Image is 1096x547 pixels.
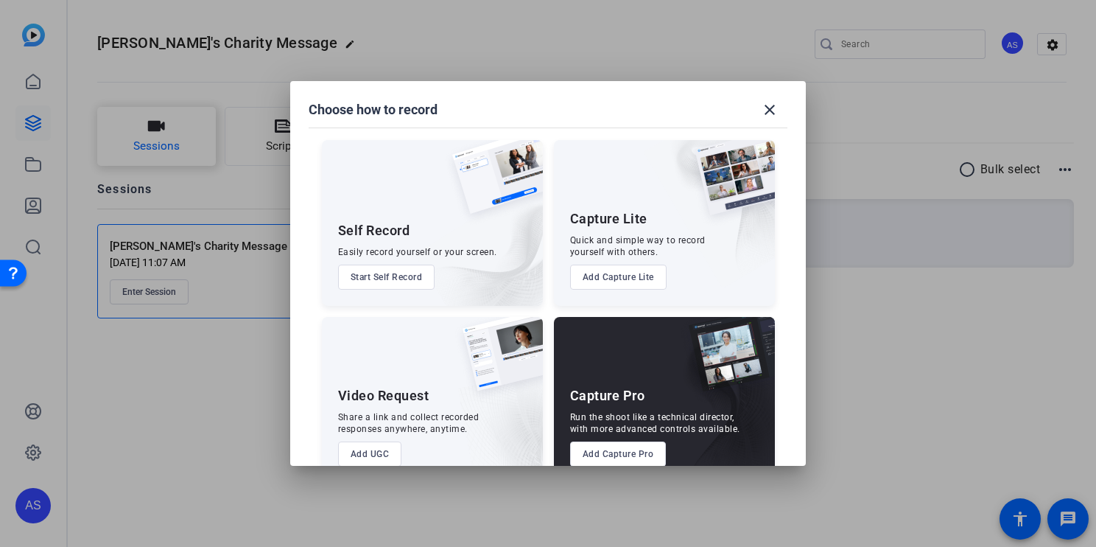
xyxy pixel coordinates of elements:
[570,265,667,290] button: Add Capture Lite
[338,387,429,405] div: Video Request
[452,317,543,406] img: ugc-content.png
[678,317,775,407] img: capture-pro.png
[643,140,775,288] img: embarkstudio-capture-lite.png
[570,387,645,405] div: Capture Pro
[761,101,779,119] mat-icon: close
[570,210,647,228] div: Capture Lite
[666,335,775,483] img: embarkstudio-capture-pro.png
[338,265,435,290] button: Start Self Record
[415,172,543,306] img: embarkstudio-self-record.png
[684,140,775,230] img: capture-lite.png
[441,140,543,229] img: self-record.png
[338,411,479,435] div: Share a link and collect recorded responses anywhere, anytime.
[338,246,497,258] div: Easily record yourself or your screen.
[570,411,740,435] div: Run the shoot like a technical director, with more advanced controls available.
[570,234,706,258] div: Quick and simple way to record yourself with others.
[309,101,438,119] h1: Choose how to record
[570,442,667,467] button: Add Capture Pro
[338,222,410,240] div: Self Record
[457,363,543,483] img: embarkstudio-ugc-content.png
[338,442,402,467] button: Add UGC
